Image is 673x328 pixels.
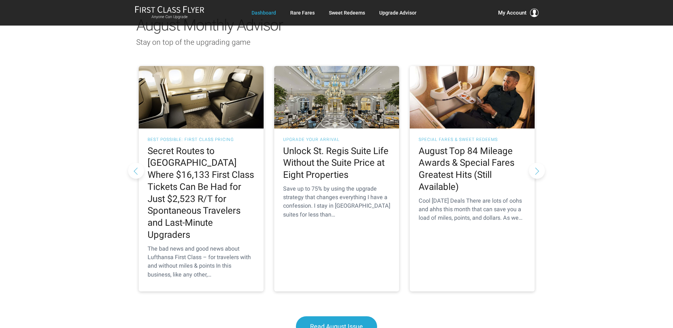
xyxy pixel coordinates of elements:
[529,163,545,179] button: Next slide
[283,137,390,142] h3: Upgrade Your Arrival
[135,15,204,20] small: Anyone Can Upgrade
[274,66,399,291] a: Upgrade Your Arrival Unlock St. Regis Suite Life Without the Suite Price at Eight Properties Save...
[410,66,535,291] a: Special Fares & Sweet Redeems August Top 84 Mileage Awards & Special Fares Greatest Hits (Still A...
[148,145,255,241] h2: Secret Routes to [GEOGRAPHIC_DATA] Where $16,133 First Class Tickets Can Be Had for Just $2,523 R...
[379,6,417,19] a: Upgrade Advisor
[498,9,526,17] span: My Account
[419,137,526,142] h3: Special Fares & Sweet Redeems
[283,185,390,219] div: Save up to 75% by using the upgrade strategy that changes everything I have a confession. I stay ...
[290,6,315,19] a: Rare Fares
[148,137,255,142] h3: Best Possible: First Class Pricing
[128,163,144,179] button: Previous slide
[135,6,204,13] img: First Class Flyer
[135,6,204,20] a: First Class FlyerAnyone Can Upgrade
[252,6,276,19] a: Dashboard
[498,9,539,17] button: My Account
[419,145,526,193] h2: August Top 84 Mileage Awards & Special Fares Greatest Hits (Still Available)
[329,6,365,19] a: Sweet Redeems
[136,38,250,47] span: Stay on top of the upgrading game
[419,197,526,223] div: Cool [DATE] Deals There are lots of oohs and ahhs this month that can save you a load of miles, p...
[148,245,255,279] div: The bad news and good news about Lufthansa First Class – for travelers with and without miles & p...
[283,145,390,181] h2: Unlock St. Regis Suite Life Without the Suite Price at Eight Properties
[139,66,264,291] a: Best Possible: First Class Pricing Secret Routes to [GEOGRAPHIC_DATA] Where $16,133 First Class T...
